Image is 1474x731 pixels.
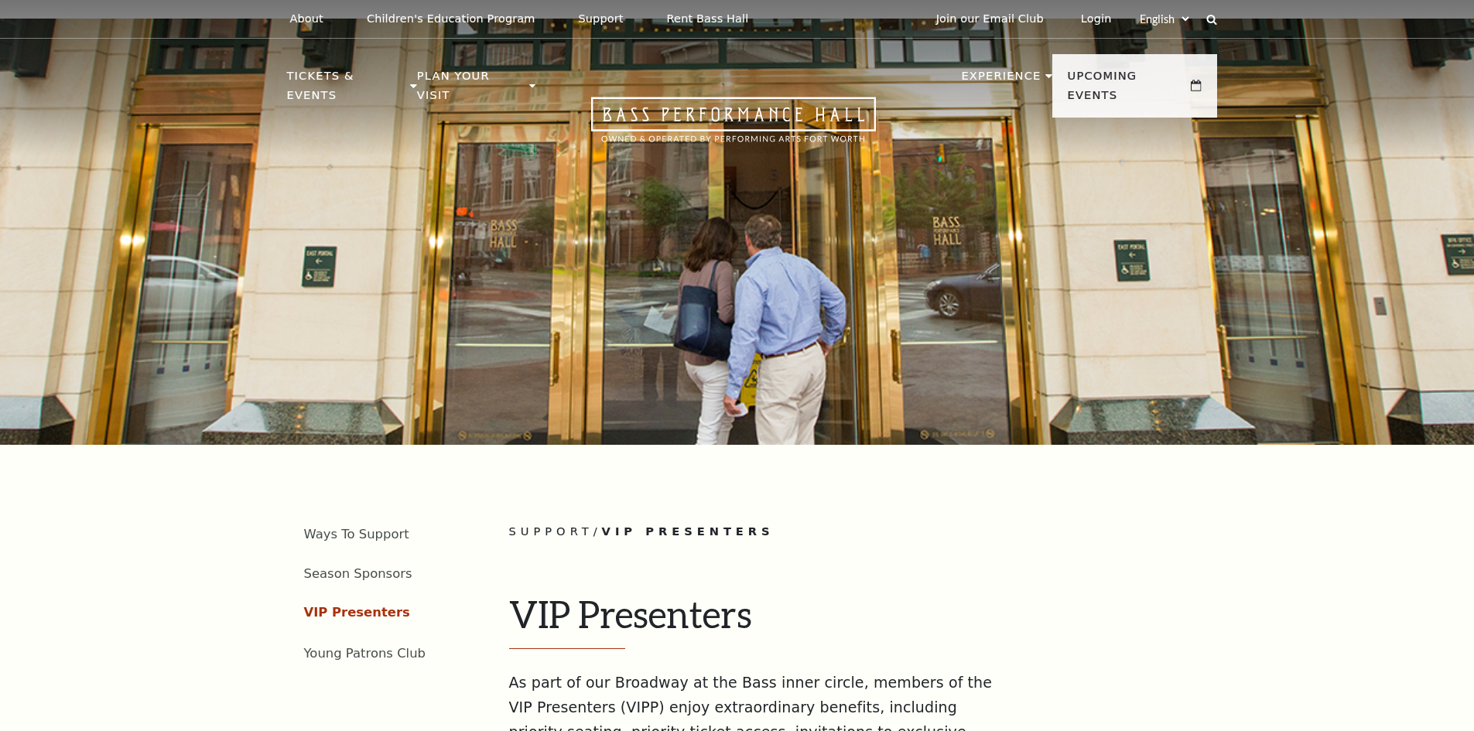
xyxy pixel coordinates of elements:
a: Season Sponsors [304,566,412,581]
p: Upcoming Events [1068,67,1188,114]
p: Children's Education Program [367,12,535,26]
p: Experience [961,67,1041,94]
p: Plan Your Visit [417,67,525,114]
h1: VIP Presenters [509,592,1217,649]
select: Select: [1137,12,1192,26]
span: VIP Presenters [602,524,775,538]
p: About [290,12,323,26]
a: VIP Presenters [304,605,410,620]
p: Rent Bass Hall [667,12,749,26]
span: Support [509,524,593,538]
p: Tickets & Events [287,67,407,114]
a: Young Patrons Club [304,646,426,661]
p: / [509,522,1217,541]
a: Ways To Support [304,527,409,541]
p: Support [579,12,624,26]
